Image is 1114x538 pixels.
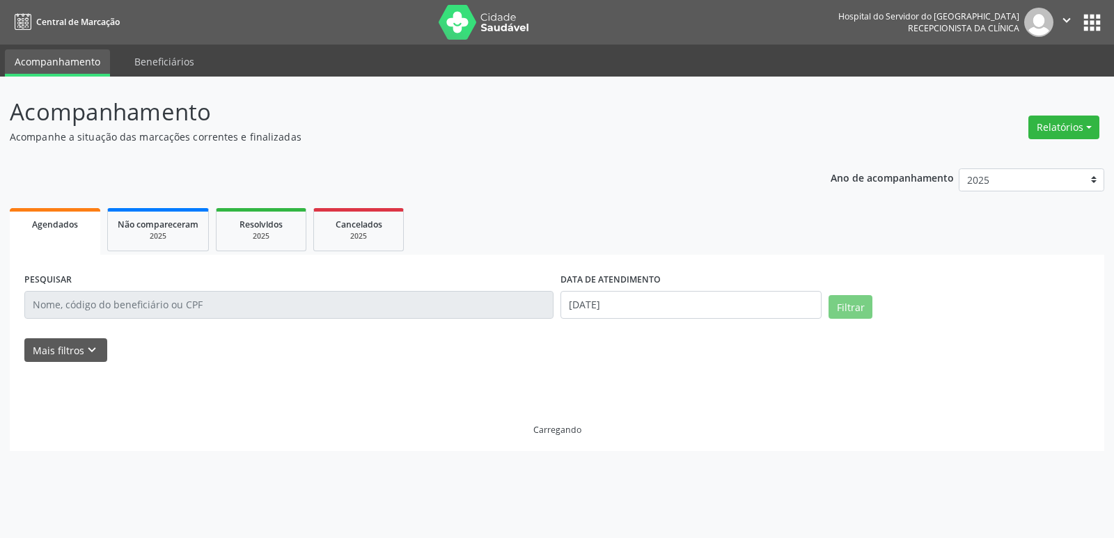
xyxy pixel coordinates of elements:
[560,291,822,319] input: Selecione um intervalo
[24,269,72,291] label: PESQUISAR
[831,168,954,186] p: Ano de acompanhamento
[829,295,872,319] button: Filtrar
[24,291,554,319] input: Nome, código do beneficiário ou CPF
[560,269,661,291] label: DATA DE ATENDIMENTO
[1053,8,1080,37] button: 
[125,49,204,74] a: Beneficiários
[1028,116,1099,139] button: Relatórios
[10,129,776,144] p: Acompanhe a situação das marcações correntes e finalizadas
[5,49,110,77] a: Acompanhamento
[226,231,296,242] div: 2025
[118,231,198,242] div: 2025
[32,219,78,230] span: Agendados
[908,22,1019,34] span: Recepcionista da clínica
[533,424,581,436] div: Carregando
[36,16,120,28] span: Central de Marcação
[324,231,393,242] div: 2025
[10,10,120,33] a: Central de Marcação
[1059,13,1074,28] i: 
[10,95,776,129] p: Acompanhamento
[24,338,107,363] button: Mais filtroskeyboard_arrow_down
[1080,10,1104,35] button: apps
[240,219,283,230] span: Resolvidos
[1024,8,1053,37] img: img
[838,10,1019,22] div: Hospital do Servidor do [GEOGRAPHIC_DATA]
[84,342,100,358] i: keyboard_arrow_down
[118,219,198,230] span: Não compareceram
[336,219,382,230] span: Cancelados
